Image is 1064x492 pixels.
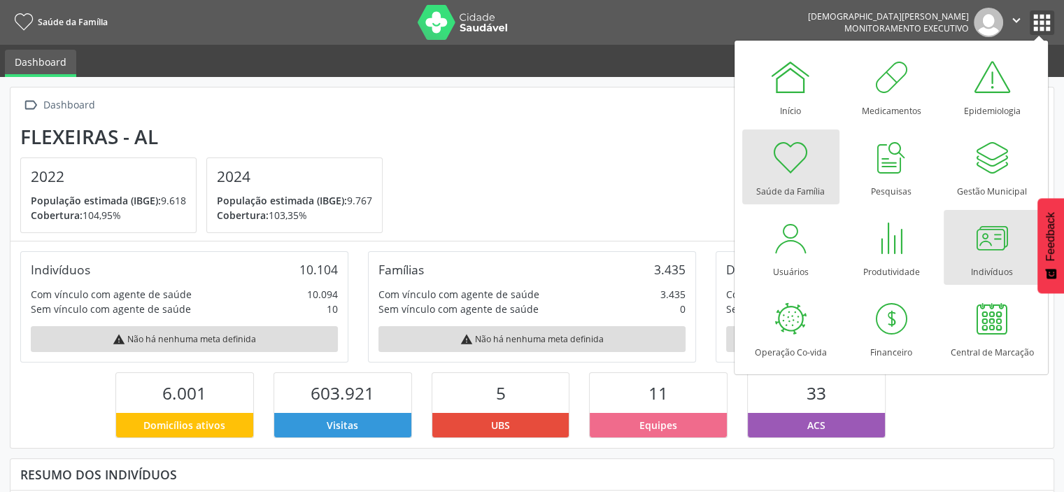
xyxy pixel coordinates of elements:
i: warning [113,333,125,346]
i:  [1009,13,1024,28]
a: Saúde da Família [742,129,839,204]
a: Usuários [742,210,839,285]
a: Operação Co-vida [742,290,839,365]
div: 10 [327,302,338,316]
div: Resumo dos indivíduos [20,467,1044,482]
span: 6.001 [162,381,206,405]
div: 0 [680,302,686,316]
span: Saúde da Família [38,16,108,28]
div: Com vínculo com agente de saúde [726,287,887,302]
i:  [20,95,41,115]
div: Indivíduos [31,262,90,277]
a: Dashboard [5,50,76,77]
div: Não há nenhuma meta definida [378,326,686,352]
div: Famílias [378,262,424,277]
span: Cobertura: [217,209,269,222]
span: 603.921 [311,381,374,405]
span: 11 [648,381,668,405]
div: Sem vínculo com agente de saúde [378,302,539,316]
div: 3.435 [660,287,686,302]
div: Com vínculo com agente de saúde [378,287,539,302]
span: Domicílios ativos [143,418,225,433]
p: 9.767 [217,193,372,208]
button: apps [1030,10,1054,35]
p: 103,35% [217,208,372,223]
div: Sem vínculo com agente de saúde [31,302,191,316]
span: Visitas [327,418,358,433]
button: Feedback - Mostrar pesquisa [1037,198,1064,293]
span: Equipes [639,418,677,433]
span: População estimada (IBGE): [217,194,347,207]
div: [DEMOGRAPHIC_DATA][PERSON_NAME] [808,10,969,22]
p: 9.618 [31,193,186,208]
span: Feedback [1044,212,1057,261]
div: 10.104 [299,262,338,277]
span: População estimada (IBGE): [31,194,161,207]
a: Central de Marcação [944,290,1041,365]
span: Cobertura: [31,209,83,222]
div: Com vínculo com agente de saúde [31,287,192,302]
div: Não há nenhuma meta definida [726,326,1033,352]
a:  Dashboard [20,95,97,115]
a: Indivíduos [944,210,1041,285]
div: Flexeiras - AL [20,125,392,148]
a: Início [742,49,839,124]
a: Epidemiologia [944,49,1041,124]
span: UBS [491,418,510,433]
div: Sem vínculo com agente de saúde [726,302,886,316]
button:  [1003,8,1030,37]
div: Dashboard [41,95,97,115]
div: Domicílios [726,262,784,277]
a: Pesquisas [843,129,940,204]
span: 5 [496,381,506,405]
span: 33 [807,381,826,405]
h4: 2024 [217,168,372,185]
span: Monitoramento Executivo [844,22,969,34]
a: Financeiro [843,290,940,365]
a: Saúde da Família [10,10,108,34]
img: img [974,8,1003,37]
p: 104,95% [31,208,186,223]
span: ACS [807,418,825,433]
a: Gestão Municipal [944,129,1041,204]
div: 3.435 [654,262,686,277]
i: warning [460,333,473,346]
div: 10.094 [307,287,338,302]
h4: 2022 [31,168,186,185]
a: Medicamentos [843,49,940,124]
a: Produtividade [843,210,940,285]
div: Não há nenhuma meta definida [31,326,338,352]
